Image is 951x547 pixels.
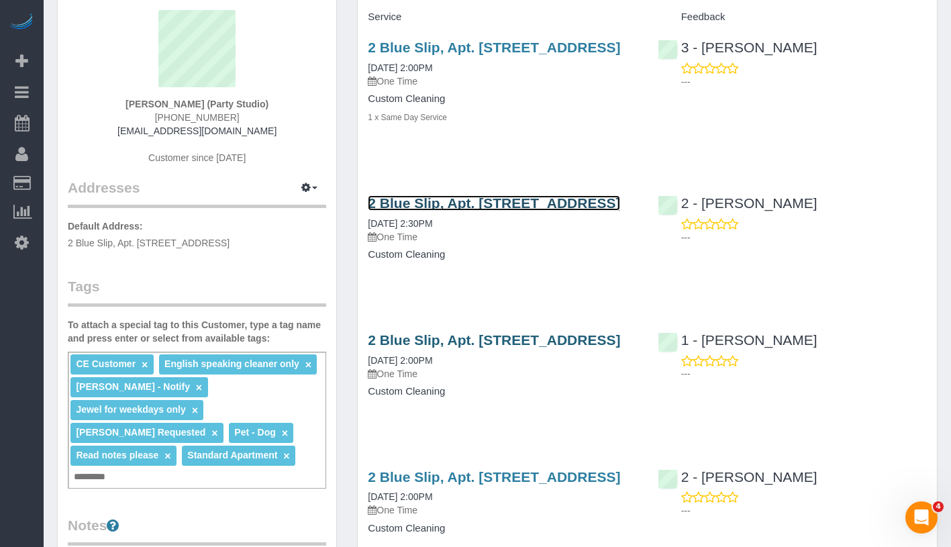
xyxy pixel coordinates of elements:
[68,238,230,248] span: 2 Blue Slip, Apt. [STREET_ADDRESS]
[76,427,205,438] span: [PERSON_NAME] Requested
[187,450,277,460] span: Standard Apartment
[368,355,432,366] a: [DATE] 2:00PM
[196,382,202,393] a: ×
[68,277,326,307] legend: Tags
[658,11,927,23] h4: Feedback
[117,126,277,136] a: [EMAIL_ADDRESS][DOMAIN_NAME]
[164,358,299,369] span: English speaking cleaner only
[76,381,190,392] span: [PERSON_NAME] - Notify
[368,11,637,23] h4: Service
[142,359,148,370] a: ×
[368,367,637,381] p: One Time
[368,74,637,88] p: One Time
[658,195,817,211] a: 2 - [PERSON_NAME]
[76,358,136,369] span: CE Customer
[368,218,432,229] a: [DATE] 2:30PM
[283,450,289,462] a: ×
[368,332,620,348] a: 2 Blue Slip, Apt. [STREET_ADDRESS]
[681,367,927,381] p: ---
[68,318,326,345] label: To attach a special tag to this Customer, type a tag name and press enter or select from availabl...
[148,152,246,163] span: Customer since [DATE]
[933,501,944,512] span: 4
[305,359,311,370] a: ×
[192,405,198,416] a: ×
[368,93,637,105] h4: Custom Cleaning
[126,99,268,109] strong: [PERSON_NAME] (Party Studio)
[368,469,620,485] a: 2 Blue Slip, Apt. [STREET_ADDRESS]
[905,501,938,534] iframe: Intercom live chat
[681,504,927,517] p: ---
[368,62,432,73] a: [DATE] 2:00PM
[164,450,170,462] a: ×
[155,112,240,123] span: [PHONE_NUMBER]
[368,195,620,211] a: 2 Blue Slip, Apt. [STREET_ADDRESS]
[368,491,432,502] a: [DATE] 2:00PM
[211,428,217,439] a: ×
[681,231,927,244] p: ---
[681,75,927,89] p: ---
[368,249,637,260] h4: Custom Cleaning
[368,40,620,55] a: 2 Blue Slip, Apt. [STREET_ADDRESS]
[68,219,143,233] label: Default Address:
[368,523,637,534] h4: Custom Cleaning
[658,332,817,348] a: 1 - [PERSON_NAME]
[68,515,326,546] legend: Notes
[368,230,637,244] p: One Time
[76,450,158,460] span: Read notes please
[658,40,817,55] a: 3 - [PERSON_NAME]
[76,404,185,415] span: Jewel for weekdays only
[368,113,447,122] small: 1 x Same Day Service
[282,428,288,439] a: ×
[658,469,817,485] a: 2 - [PERSON_NAME]
[234,427,275,438] span: Pet - Dog
[8,13,35,32] img: Automaid Logo
[368,503,637,517] p: One Time
[368,386,637,397] h4: Custom Cleaning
